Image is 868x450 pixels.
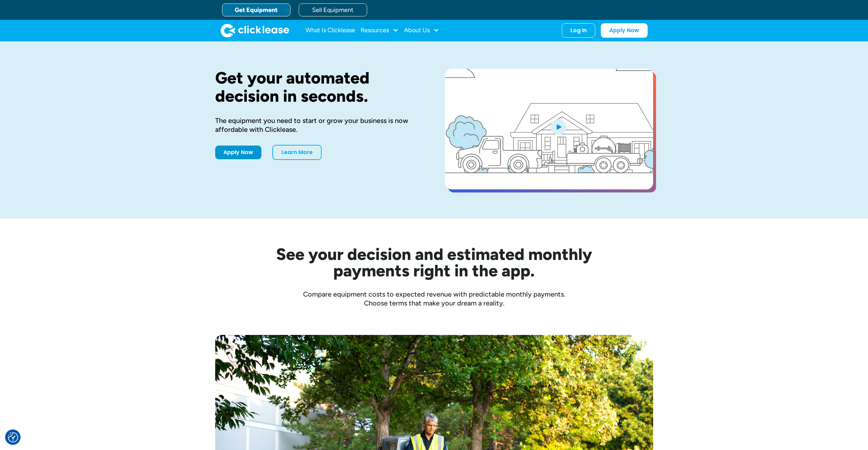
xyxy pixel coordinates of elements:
h2: See your decision and estimated monthly payments right in the app. [243,246,626,279]
img: Blue play button logo on a light blue circular background [549,117,568,136]
a: home [221,24,289,37]
a: open lightbox [445,69,653,189]
button: Consent Preferences [8,432,18,442]
img: Clicklease logo [221,24,289,37]
div: Compare equipment costs to expected revenue with predictable monthly payments. Choose terms that ... [215,290,653,308]
h1: Get your automated decision in seconds. [215,69,423,105]
div: Log In [570,27,587,34]
a: Apply Now [601,23,648,38]
div: The equipment you need to start or grow your business is now affordable with Clicklease. [215,116,423,134]
a: Learn More [272,145,322,160]
a: Apply Now [215,146,261,159]
a: What Is Clicklease [306,24,355,37]
div: About Us [404,24,439,37]
img: Revisit consent button [8,432,18,442]
a: Sell Equipment [299,3,367,16]
div: Resources [361,24,399,37]
a: Get Equipment [222,3,290,16]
